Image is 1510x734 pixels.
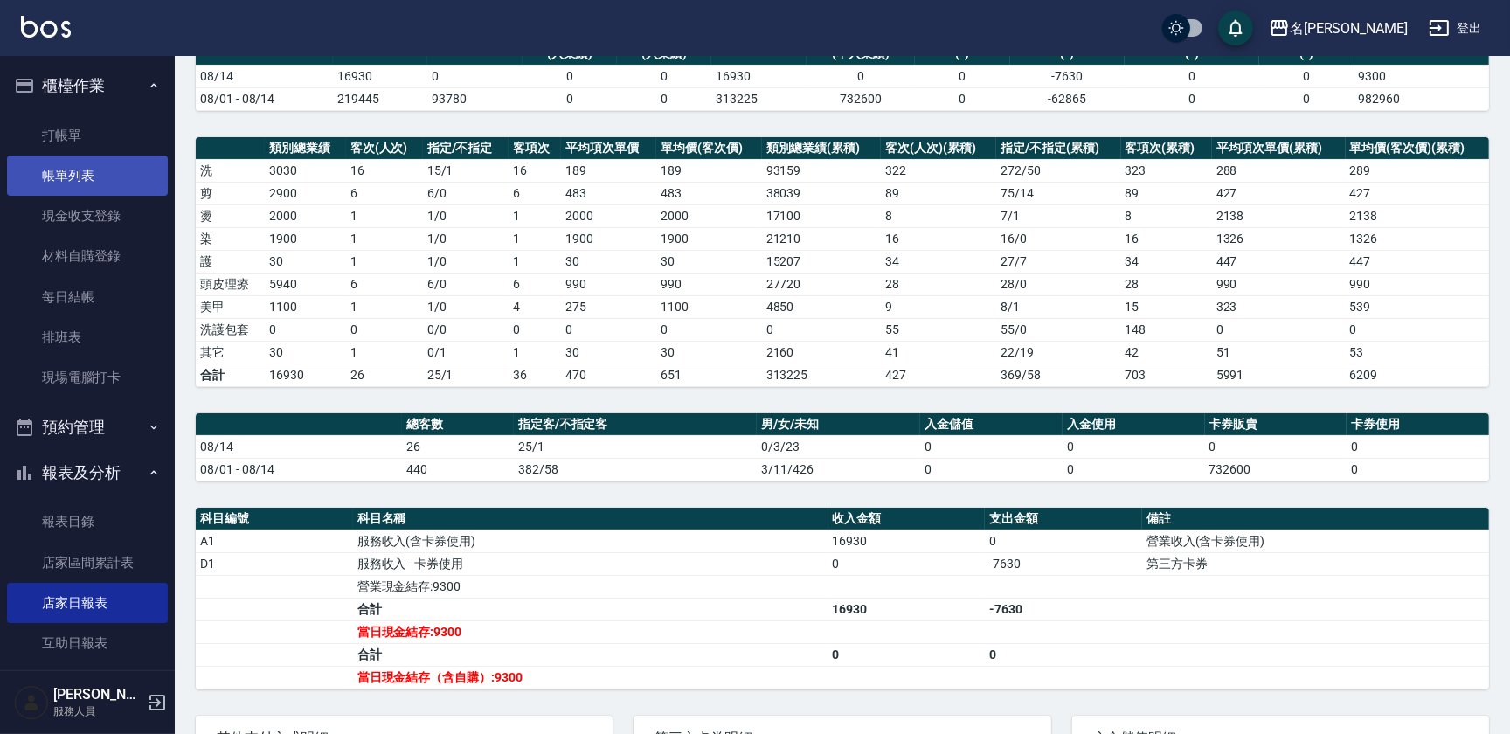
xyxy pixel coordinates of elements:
td: 427 [1346,182,1489,204]
td: 1900 [265,227,346,250]
a: 材料自購登錄 [7,236,168,276]
table: a dense table [196,508,1489,689]
td: 16 [346,159,423,182]
td: 0 [1063,435,1205,458]
td: 1100 [265,295,346,318]
td: 34 [1121,250,1212,273]
td: 732600 [807,87,916,110]
button: 預約管理 [7,405,168,450]
td: 0 [915,65,1009,87]
td: 470 [561,364,656,386]
td: 1 / 0 [423,204,509,227]
table: a dense table [196,137,1489,387]
td: 38039 [762,182,882,204]
td: 447 [1346,250,1489,273]
td: 89 [1121,182,1212,204]
td: 189 [561,159,656,182]
a: 互助排行榜 [7,663,168,703]
td: 369/58 [996,364,1120,386]
img: Person [14,685,49,720]
td: 7 / 1 [996,204,1120,227]
td: 322 [881,159,996,182]
td: 539 [1346,295,1489,318]
td: 51 [1212,341,1346,364]
td: 440 [402,458,514,481]
th: 科目編號 [196,508,353,530]
td: 0 [509,318,561,341]
td: 合計 [196,364,265,386]
td: 剪 [196,182,265,204]
td: 16 / 0 [996,227,1120,250]
td: 6 [509,182,561,204]
td: 6 [346,273,423,295]
td: 219445 [333,87,427,110]
td: 洗護包套 [196,318,265,341]
td: 16930 [711,65,806,87]
td: 合計 [353,643,828,666]
td: 0 [828,552,986,575]
td: 15207 [762,250,882,273]
td: 323 [1212,295,1346,318]
a: 互助日報表 [7,623,168,663]
td: 0 [265,318,346,341]
td: 41 [881,341,996,364]
td: 28 [881,273,996,295]
a: 店家區間累計表 [7,543,168,583]
td: 16930 [333,65,427,87]
td: 0 / 0 [423,318,509,341]
td: 16 [881,227,996,250]
td: 17100 [762,204,882,227]
td: 148 [1121,318,1212,341]
td: 272 / 50 [996,159,1120,182]
td: 2900 [265,182,346,204]
td: 93159 [762,159,882,182]
td: 16 [509,159,561,182]
td: 0 / 1 [423,341,509,364]
td: 美甲 [196,295,265,318]
td: 0 [985,530,1142,552]
td: 2000 [265,204,346,227]
td: 9300 [1354,65,1489,87]
td: 洗 [196,159,265,182]
td: 1100 [656,295,761,318]
td: 08/01 - 08/14 [196,87,333,110]
td: 1900 [561,227,656,250]
td: 0 [762,318,882,341]
td: 1 [346,341,423,364]
td: 28 / 0 [996,273,1120,295]
td: 53 [1346,341,1489,364]
th: 類別總業績 [265,137,346,160]
th: 指定客/不指定客 [514,413,757,436]
th: 支出金額 [985,508,1142,530]
td: 27 / 7 [996,250,1120,273]
td: 4850 [762,295,882,318]
td: 990 [1212,273,1346,295]
td: 288 [1212,159,1346,182]
a: 排班表 [7,317,168,357]
img: Logo [21,16,71,38]
td: 30 [656,341,761,364]
td: 34 [881,250,996,273]
td: 頭皮理療 [196,273,265,295]
td: 289 [1346,159,1489,182]
td: 189 [656,159,761,182]
td: 1 [346,204,423,227]
td: 0 [427,65,522,87]
td: 5940 [265,273,346,295]
td: 0 [1259,65,1354,87]
th: 總客數 [402,413,514,436]
a: 帳單列表 [7,156,168,196]
td: 0 [1259,87,1354,110]
td: 16 [1121,227,1212,250]
td: 2138 [1212,204,1346,227]
td: 25/1 [514,435,757,458]
td: 9 [881,295,996,318]
td: 0 [523,87,617,110]
td: 6 / 0 [423,273,509,295]
td: 當日現金結存:9300 [353,620,828,643]
td: 0 [523,65,617,87]
td: 15 / 1 [423,159,509,182]
td: 28 [1121,273,1212,295]
td: 1900 [656,227,761,250]
th: 科目名稱 [353,508,828,530]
